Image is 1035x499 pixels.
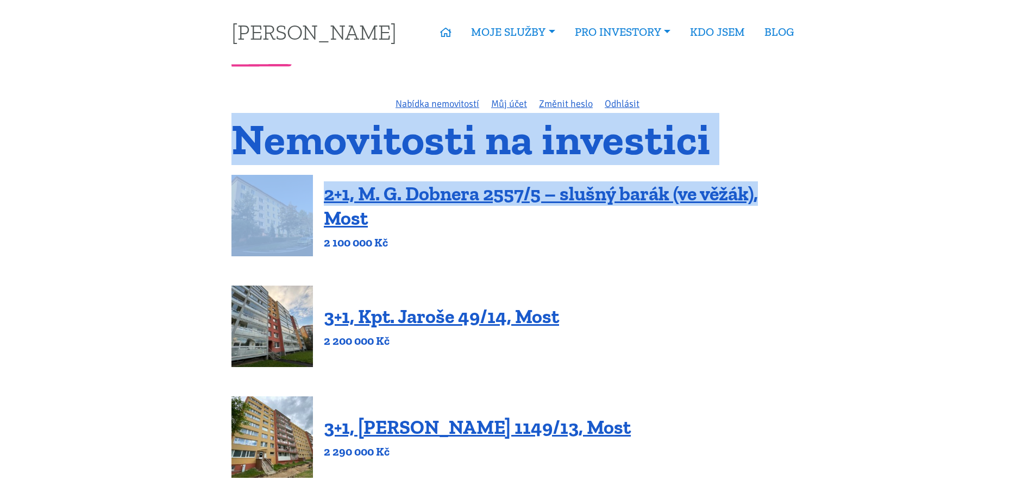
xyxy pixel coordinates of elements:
[605,98,639,110] a: Odhlásit
[231,21,397,42] a: [PERSON_NAME]
[231,121,804,157] h1: Nemovitosti na investici
[680,20,755,45] a: KDO JSEM
[324,415,631,439] a: 3+1, [PERSON_NAME] 1149/13, Most
[324,444,631,459] p: 2 290 000 Kč
[324,305,559,328] a: 3+1, Kpt. Jaroše 49/14, Most
[324,333,559,349] p: 2 200 000 Kč
[565,20,680,45] a: PRO INVESTORY
[539,98,593,110] a: Změnit heslo
[755,20,804,45] a: BLOG
[396,98,479,110] a: Nabídka nemovitostí
[461,20,564,45] a: MOJE SLUŽBY
[324,235,804,250] p: 2 100 000 Kč
[491,98,527,110] a: Můj účet
[324,182,758,230] a: 2+1, M. G. Dobnera 2557/5 – slušný barák (ve věžák), Most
